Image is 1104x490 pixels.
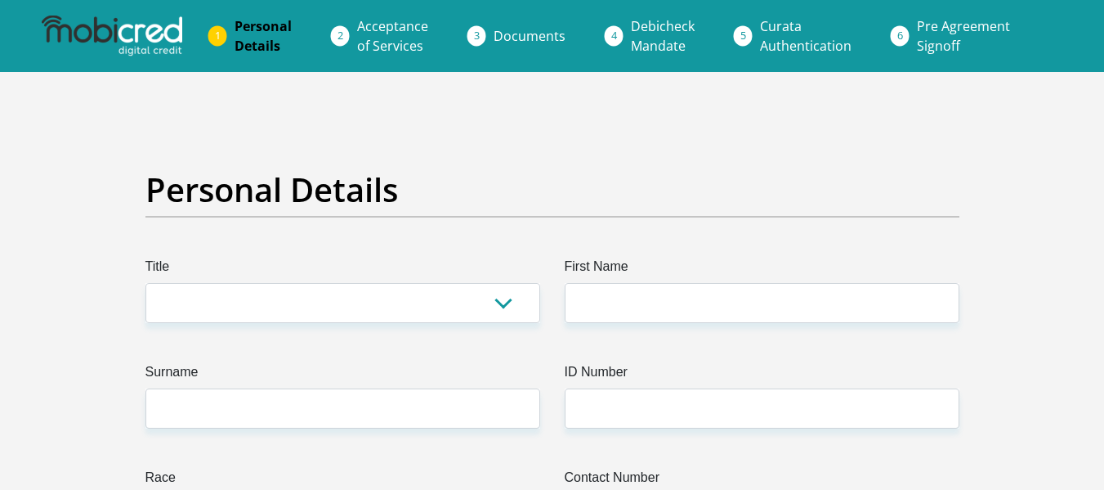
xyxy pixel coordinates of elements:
input: First Name [565,283,959,323]
a: Pre AgreementSignoff [904,10,1023,62]
label: ID Number [565,362,959,389]
label: Surname [145,362,540,389]
input: Surname [145,389,540,429]
input: ID Number [565,389,959,429]
span: Personal Details [235,17,292,55]
span: Curata Authentication [760,17,851,55]
h2: Personal Details [145,170,959,209]
a: Acceptanceof Services [344,10,441,62]
a: PersonalDetails [221,10,305,62]
a: Documents [480,20,579,52]
span: Debicheck Mandate [631,17,695,55]
img: mobicred logo [42,16,182,56]
label: Title [145,257,540,283]
span: Pre Agreement Signoff [917,17,1010,55]
label: First Name [565,257,959,283]
span: Acceptance of Services [357,17,428,55]
span: Documents [494,27,565,45]
a: CurataAuthentication [747,10,865,62]
a: DebicheckMandate [618,10,708,62]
